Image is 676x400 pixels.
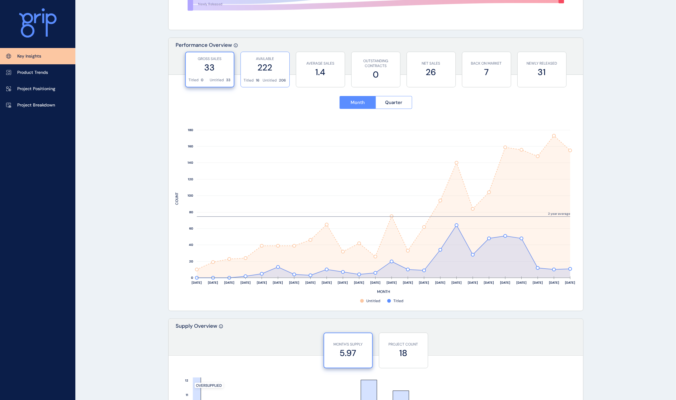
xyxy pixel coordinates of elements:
text: MONTH [377,289,390,294]
text: [DATE] [256,281,267,285]
p: NET SALES [410,61,452,66]
text: [DATE] [419,281,429,285]
text: [DATE] [354,281,364,285]
text: 2 year average [548,212,570,216]
text: 100 [188,194,193,198]
p: AVAILABLE [244,56,286,62]
label: 1.4 [299,66,342,78]
text: COUNT [174,192,179,205]
text: [DATE] [338,281,348,285]
label: 26 [410,66,452,78]
text: 12 [185,379,188,383]
button: Month [340,96,376,109]
text: [DATE] [305,281,316,285]
p: AVERAGE SALES [299,61,342,66]
text: [DATE] [273,281,283,285]
text: [DATE] [435,281,445,285]
p: 206 [279,78,286,83]
text: [DATE] [321,281,332,285]
text: [DATE] [467,281,478,285]
text: [DATE] [533,281,543,285]
p: OUTSTANDING CONTRACTS [355,58,397,69]
text: [DATE] [240,281,250,285]
text: 120 [188,178,193,182]
text: [DATE] [192,281,202,285]
text: [DATE] [451,281,462,285]
p: NEWLY RELEASED [521,61,563,66]
text: [DATE] [403,281,413,285]
label: 222 [244,62,286,74]
p: Project Positioning [17,86,55,92]
text: [DATE] [289,281,299,285]
label: 5.97 [327,347,369,359]
text: [DATE] [224,281,234,285]
span: Month [351,99,365,106]
p: Performance Overview [176,42,232,74]
text: 80 [189,210,193,214]
text: [DATE] [565,281,575,285]
p: Titled [244,78,254,83]
p: PROJECT COUNT [382,342,425,347]
p: 16 [256,78,260,83]
p: Key Insights [17,53,41,59]
text: 160 [188,145,193,149]
label: 7 [465,66,508,78]
p: Untitled [263,78,277,83]
p: Supply Overview [176,322,217,355]
button: Quarter [376,96,412,109]
text: 140 [188,161,193,165]
text: 11 [186,393,188,397]
text: [DATE] [549,281,559,285]
p: Product Trends [17,70,48,76]
text: 0 [191,276,193,280]
span: Quarter [385,99,402,106]
p: Titled [189,78,199,83]
text: [DATE] [387,281,397,285]
text: 40 [189,243,193,247]
p: 33 [226,78,231,83]
text: 20 [189,260,193,264]
text: [DATE] [208,281,218,285]
label: 31 [521,66,563,78]
text: [DATE] [500,281,510,285]
label: 18 [382,347,425,359]
text: [DATE] [484,281,494,285]
p: GROSS SALES [189,56,231,62]
text: [DATE] [516,281,527,285]
text: [DATE] [370,281,380,285]
p: BACK ON MARKET [465,61,508,66]
text: 180 [188,128,193,132]
p: Project Breakdown [17,102,55,108]
text: 60 [189,227,193,231]
p: MONTH'S SUPPLY [327,342,369,347]
p: 0 [201,78,204,83]
p: Untitled [210,78,224,83]
label: 33 [189,62,231,74]
label: 0 [355,69,397,81]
